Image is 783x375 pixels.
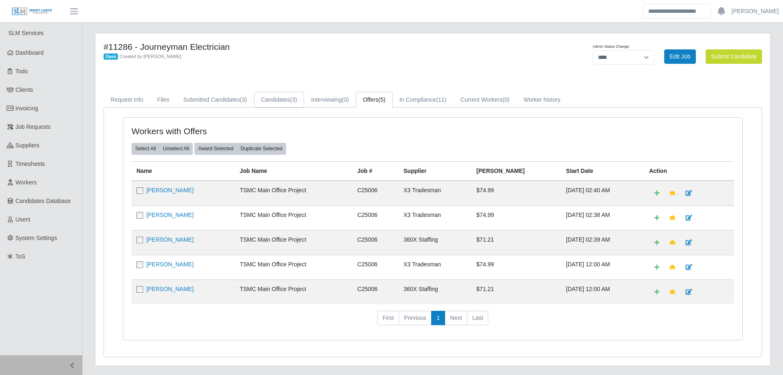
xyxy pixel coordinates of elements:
[649,235,665,250] a: Add Default Cost Code
[399,230,471,255] td: 360X Staffing
[146,187,194,193] a: [PERSON_NAME]
[150,92,176,108] a: Files
[561,161,644,181] th: Start Date
[132,143,193,154] div: bulk actions
[304,92,356,108] a: Interviewing
[16,123,51,130] span: Job Requests
[453,92,517,108] a: Current Workers
[235,161,352,181] th: Job Name
[664,186,681,200] a: Make Team Lead
[16,253,25,260] span: ToS
[235,230,352,255] td: TSMC Main Office Project
[16,216,31,223] span: Users
[194,143,237,154] button: Award Selected
[176,92,254,108] a: Submitted Candidates
[352,255,399,280] td: C25006
[237,143,286,154] button: Duplicate Selected
[664,260,681,275] a: Make Team Lead
[502,96,509,103] span: (0)
[732,7,779,16] a: [PERSON_NAME]
[644,161,734,181] th: Action
[146,236,194,243] a: [PERSON_NAME]
[471,280,561,304] td: $71.21
[16,142,39,149] span: Suppliers
[431,311,445,326] a: 1
[104,54,118,60] span: Open
[146,212,194,218] a: [PERSON_NAME]
[471,161,561,181] th: [PERSON_NAME]
[104,42,483,52] h4: #11286 - Journeyman Electrician
[399,161,471,181] th: Supplier
[159,143,193,154] button: Unselect All
[16,161,45,167] span: Timesheets
[706,49,762,64] button: Submit Candidate
[146,261,194,268] a: [PERSON_NAME]
[471,255,561,280] td: $74.99
[561,181,644,206] td: [DATE] 02:40 AM
[235,280,352,304] td: TSMC Main Office Project
[120,54,181,59] span: Created by [PERSON_NAME]
[356,92,393,108] a: Offers
[290,96,297,103] span: (3)
[399,205,471,230] td: X3 Tradesman
[104,92,150,108] a: Request Info
[132,143,159,154] button: Select All
[16,179,37,186] span: Workers
[352,230,399,255] td: C25006
[664,49,696,64] a: Edit Job
[393,92,453,108] a: In Compliance
[649,186,665,200] a: Add Default Cost Code
[146,286,194,292] a: [PERSON_NAME]
[649,211,665,225] a: Add Default Cost Code
[352,161,399,181] th: Job #
[132,161,235,181] th: Name
[16,68,28,75] span: Todo
[254,92,304,108] a: Candidates
[643,4,711,19] input: Search
[235,181,352,206] td: TSMC Main Office Project
[16,235,57,241] span: System Settings
[664,211,681,225] a: Make Team Lead
[16,198,71,204] span: Candidates Database
[399,255,471,280] td: X3 Tradesman
[240,96,247,103] span: (3)
[664,235,681,250] a: Make Team Lead
[379,96,386,103] span: (5)
[561,230,644,255] td: [DATE] 02:39 AM
[8,30,44,36] span: SLM Services
[471,181,561,206] td: $74.99
[194,143,286,154] div: bulk actions
[649,285,665,299] a: Add Default Cost Code
[471,230,561,255] td: $71.21
[16,49,44,56] span: Dashboard
[12,7,53,16] img: SLM Logo
[16,86,33,93] span: Clients
[471,205,561,230] td: $74.99
[342,96,349,103] span: (0)
[352,181,399,206] td: C25006
[352,280,399,304] td: C25006
[399,280,471,304] td: 360X Staffing
[664,285,681,299] a: Make Team Lead
[352,205,399,230] td: C25006
[649,260,665,275] a: Add Default Cost Code
[561,205,644,230] td: [DATE] 02:38 AM
[593,44,630,50] label: Admin Status Change:
[235,205,352,230] td: TSMC Main Office Project
[436,96,446,103] span: (11)
[561,280,644,304] td: [DATE] 12:00 AM
[132,126,375,136] h4: Workers with Offers
[399,181,471,206] td: X3 Tradesman
[16,105,38,112] span: Invoicing
[235,255,352,280] td: TSMC Main Office Project
[132,311,734,332] nav: pagination
[561,255,644,280] td: [DATE] 12:00 AM
[517,92,568,108] a: Worker history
